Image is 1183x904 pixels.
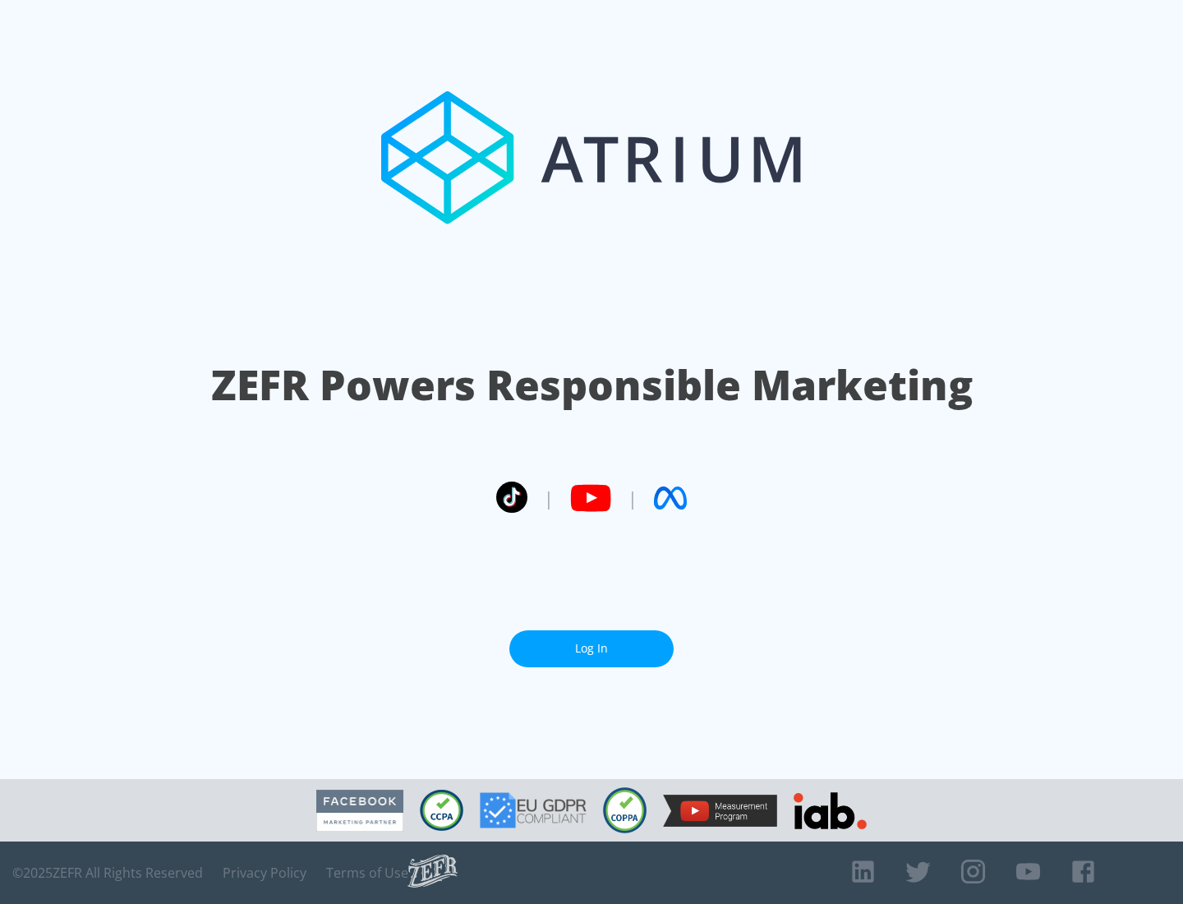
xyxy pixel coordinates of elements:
img: Facebook Marketing Partner [316,790,403,832]
span: © 2025 ZEFR All Rights Reserved [12,865,203,881]
h1: ZEFR Powers Responsible Marketing [211,357,973,413]
a: Privacy Policy [223,865,306,881]
img: GDPR Compliant [480,792,587,828]
a: Log In [509,630,674,667]
span: | [544,486,554,510]
img: IAB [794,792,867,829]
a: Terms of Use [326,865,408,881]
img: YouTube Measurement Program [663,795,777,827]
img: COPPA Compliant [603,787,647,833]
img: CCPA Compliant [420,790,463,831]
span: | [628,486,638,510]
